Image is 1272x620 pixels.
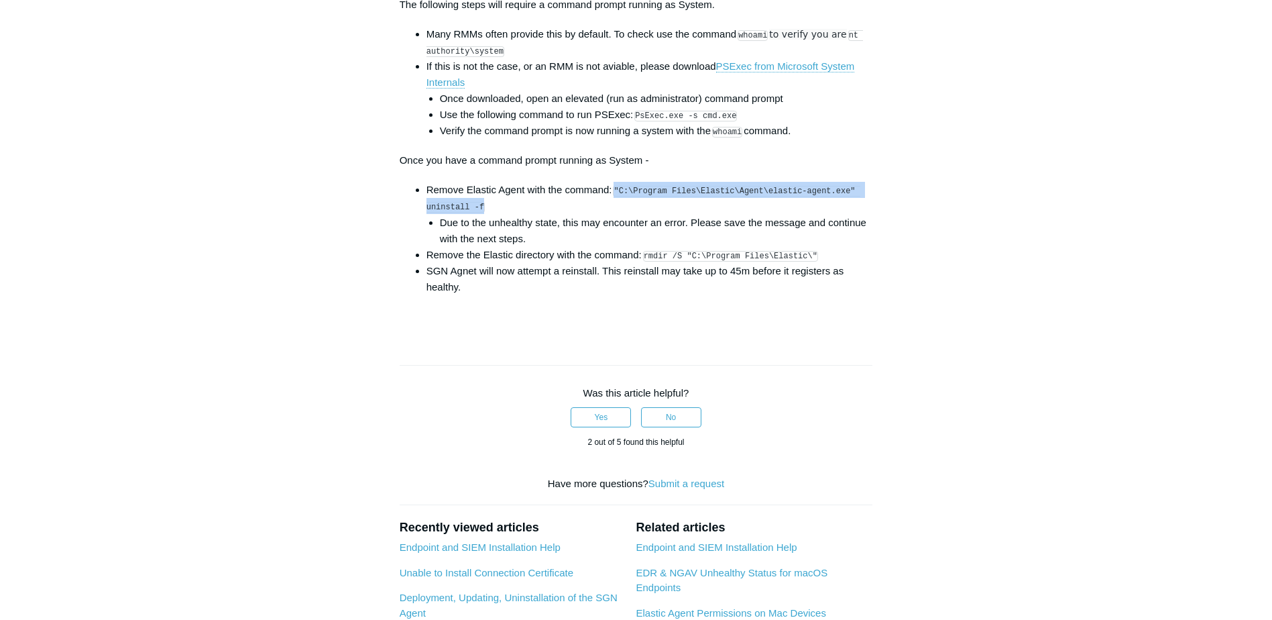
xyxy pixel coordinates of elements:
code: whoami [738,30,768,41]
span: Was this article helpful? [583,387,689,399]
div: Have more questions? [400,476,873,492]
p: Once you have a command prompt running as System - [400,152,873,168]
a: Endpoint and SIEM Installation Help [636,541,797,553]
li: Remove the Elastic directory with the command: [426,247,873,263]
h2: Recently viewed articles [400,519,623,537]
a: Elastic Agent Permissions on Mac Devices [636,607,825,619]
li: Many RMMs often provide this by default. To check use the command [426,26,873,58]
span: 2 out of 5 found this helpful [587,437,684,447]
code: "C:\Program Files\Elastic\Agent\elastic-agent.exe" uninstall -f [426,186,860,213]
code: PsExec.exe -s cmd.exe [634,111,737,121]
a: Submit a request [648,478,724,489]
a: Endpoint and SIEM Installation Help [400,541,561,553]
li: Due to the unhealthy state, this may encounter an error. Please save the message and continue wit... [440,215,873,247]
code: rmdir /S "C:\Program Files\Elastic\" [643,251,818,262]
li: Use the following command to run PSExec: [440,107,873,123]
a: Unable to Install Connection Certificate [400,567,573,578]
button: This article was helpful [571,407,631,427]
a: PSExec from Microsoft System Internals [426,60,855,89]
code: whoami [712,127,742,138]
li: Once downloaded, open an elevated (run as administrator) command prompt [440,91,873,107]
a: Deployment, Updating, Uninstallation of the SGN Agent [400,592,618,619]
a: EDR & NGAV Unhealthy Status for macOS Endpoints [636,567,827,594]
li: If this is not the case, or an RMM is not aviable, please download [426,58,873,139]
span: to verify you are [769,29,846,40]
li: SGN Agnet will now attempt a reinstall. This reinstall may take up to 45m before it registers as ... [426,263,873,295]
li: Verify the command prompt is now running a system with the command. [440,123,873,139]
li: Remove Elastic Agent with the command: [426,182,873,246]
code: nt authority\system [426,30,864,57]
button: This article was not helpful [641,407,701,427]
h2: Related articles [636,519,872,537]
